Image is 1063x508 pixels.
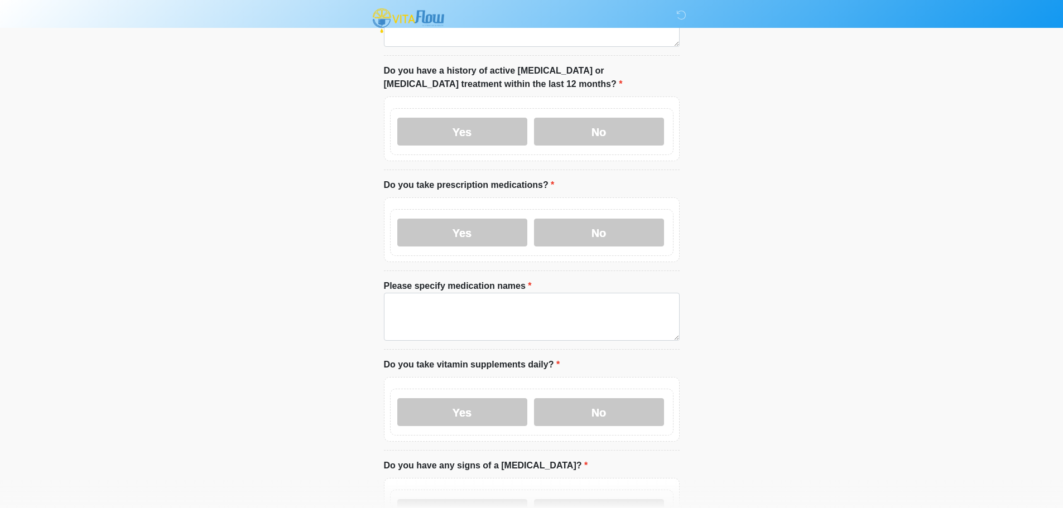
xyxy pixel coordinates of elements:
label: Do you have any signs of a [MEDICAL_DATA]? [384,459,588,472]
label: Yes [397,398,527,426]
img: Vitaflow IV Hydration and Health Logo [373,8,445,33]
label: Do you take vitamin supplements daily? [384,358,560,371]
label: No [534,219,664,246]
label: Do you have a history of active [MEDICAL_DATA] or [MEDICAL_DATA] treatment within the last 12 mon... [384,64,680,91]
label: No [534,118,664,146]
label: Yes [397,118,527,146]
label: Yes [397,219,527,246]
label: No [534,398,664,426]
label: Do you take prescription medications? [384,178,555,192]
label: Please specify medication names [384,279,532,293]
